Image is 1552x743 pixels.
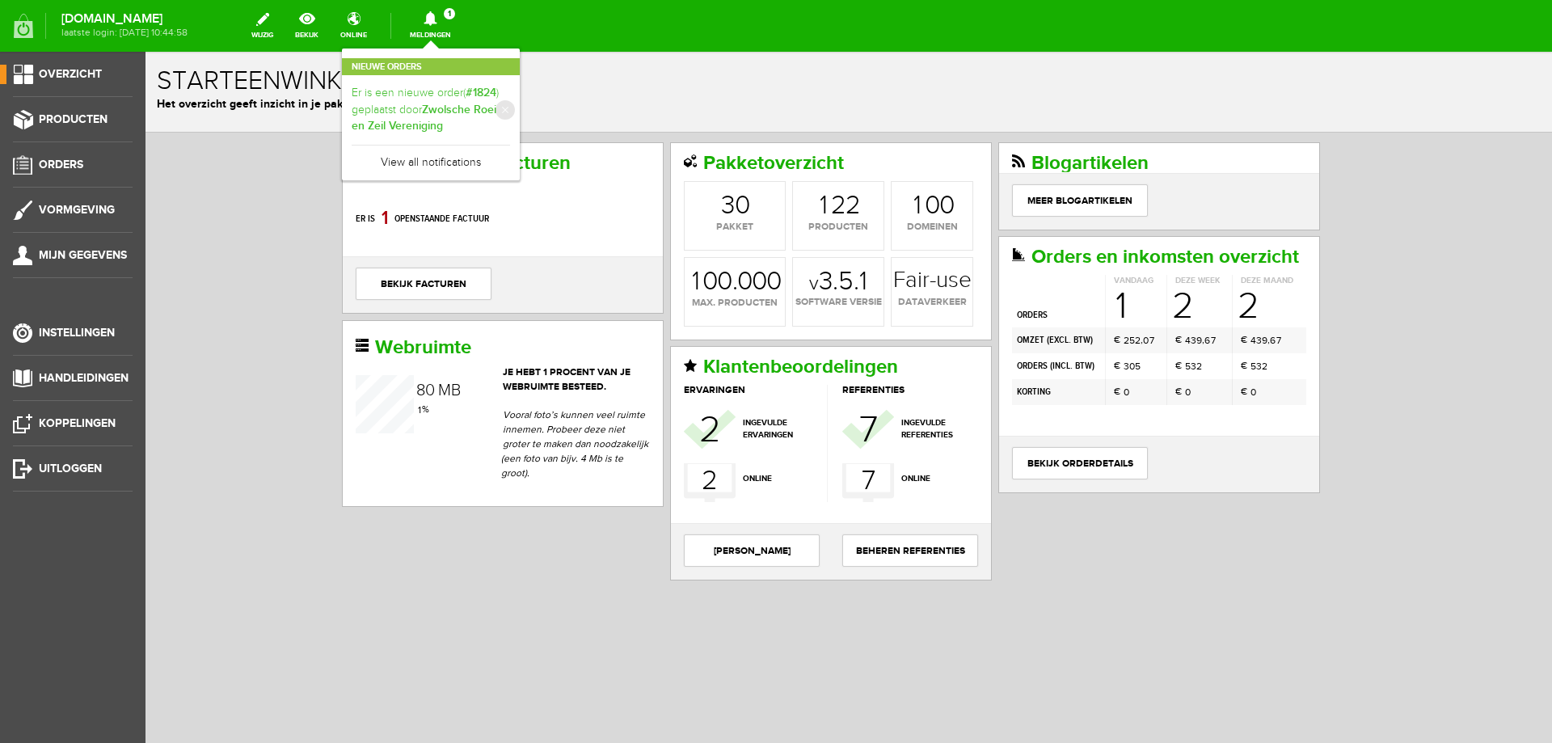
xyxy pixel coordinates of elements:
[39,416,116,430] span: Koppelingen
[1124,281,1130,296] div: 6
[556,412,572,446] div: 2
[1111,307,1116,322] div: 3
[1131,281,1136,296] div: 7
[697,333,831,344] h3: referenties
[995,282,997,293] span: ,
[61,15,188,23] strong: [DOMAIN_NAME]
[748,217,826,240] strong: Fair-use
[39,248,127,262] span: Mijn gegevens
[271,331,280,347] div: 8
[293,329,315,348] span: MB
[989,281,995,296] div: 2
[1087,223,1161,235] th: Deze maand
[1065,281,1070,296] div: 7
[746,243,827,258] span: dataverkeer
[280,331,289,347] div: 0
[697,483,833,515] a: Beheren Referenties
[39,462,102,475] span: Uitloggen
[210,101,504,122] h2: Openstaande facturen
[794,141,809,167] div: 0
[756,421,830,433] span: online
[1027,236,1048,273] div: 2
[1056,282,1059,293] span: ,
[989,307,995,322] div: 5
[1040,333,1045,348] span: 0
[1051,281,1056,296] div: 9
[554,359,576,398] div: 2
[1105,333,1111,348] span: 0
[11,44,1395,61] p: Het overzicht geeft inzicht in je pakket, orders en dataverkeer.
[539,244,639,259] span: max. producten
[867,133,1002,165] a: Meer blogartikelen
[984,281,989,296] div: 5
[907,308,947,320] b: incl. BTW
[664,217,722,243] strong: 3.5.1
[538,483,674,515] a: [PERSON_NAME]
[242,8,283,44] a: wijzig
[867,235,960,276] td: orders
[700,141,715,167] div: 2
[1105,281,1111,296] div: 4
[978,281,984,296] div: 2
[271,352,284,363] span: %
[746,168,827,183] span: domeinen
[1045,281,1051,296] div: 3
[587,215,593,245] span: .
[39,371,129,385] span: Handleidingen
[538,333,681,344] h3: ervaringen
[589,141,605,167] div: 0
[39,203,115,217] span: Vormgeving
[716,412,730,446] div: 7
[271,351,276,365] span: 1
[1111,281,1116,296] div: 3
[714,359,732,398] div: 7
[978,307,984,322] div: 3
[210,285,504,306] h2: Webruimte
[444,8,455,19] span: 1
[768,141,776,167] div: 1
[400,8,461,44] a: Meldingen1 Nieuwe ordersEr is een nieuwe order(#1824) geplaatst doorZwolsche Roei en Zeil Verenig...
[685,141,701,167] div: 2
[571,217,587,243] div: 0
[1105,307,1111,322] div: 5
[539,168,639,183] span: pakket
[1004,281,1009,296] div: 7
[867,195,1161,216] h2: Orders en inkomsten overzicht
[1092,236,1114,273] div: 2
[606,217,622,243] div: 0
[1040,307,1045,322] div: 5
[210,216,346,248] a: bekijk facturen
[674,141,682,167] div: 1
[11,15,1395,44] h1: Starteenwinkel overzicht
[39,112,108,126] span: Producten
[342,58,520,75] h2: Nieuwe orders
[331,8,377,44] a: online
[756,365,830,390] span: ingevulde referenties
[352,103,496,133] b: Zwolsche Roei en Zeil Vereniging
[978,333,984,348] span: 0
[352,145,510,171] a: View all notifications
[1116,281,1122,296] div: 9
[352,85,510,135] a: Er is een nieuwe order(#1824) geplaatst doorZwolsche Roei en Zeil Vereniging
[538,101,833,122] h2: Pakketoverzicht
[779,141,795,167] div: 0
[576,141,589,167] div: 3
[1122,282,1124,293] span: ,
[39,67,102,81] span: Overzicht
[997,281,1003,296] div: 0
[984,307,989,322] div: 0
[904,282,945,294] b: excl. BTW
[210,314,504,343] header: Je hebt 1 procent van je webruimte besteed.
[592,217,607,243] div: 0
[867,276,960,302] td: omzet ( )
[1022,223,1087,235] th: Deze week
[39,158,83,171] span: Orders
[970,236,981,273] div: 1
[867,395,1002,428] a: bekijk orderdetails
[960,223,1022,235] th: Vandaag
[597,421,672,433] span: online
[1040,281,1045,296] div: 4
[664,221,673,243] span: v
[538,305,833,326] h2: Klantenbeoordelingen
[356,356,504,428] p: Vooral foto’s kunnen veel ruimte innemen. Probeer deze niet groter te maken dan noodzakelijk (een...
